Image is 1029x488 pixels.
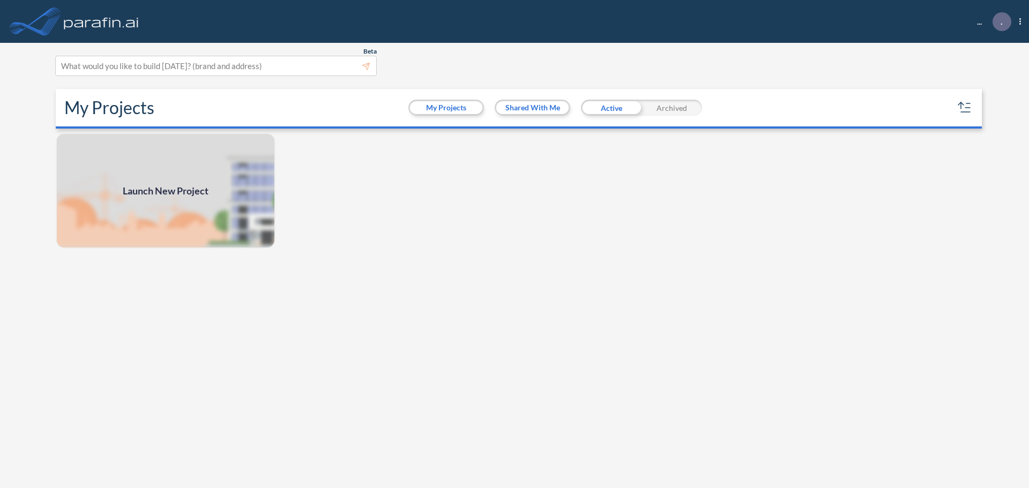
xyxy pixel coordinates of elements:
[410,101,482,114] button: My Projects
[123,184,208,198] span: Launch New Project
[961,12,1021,31] div: ...
[581,100,642,116] div: Active
[56,133,275,249] a: Launch New Project
[642,100,702,116] div: Archived
[363,47,377,56] span: Beta
[64,97,154,118] h2: My Projects
[496,101,569,114] button: Shared With Me
[56,133,275,249] img: add
[62,11,141,32] img: logo
[1001,17,1003,26] p: .
[956,99,973,116] button: sort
